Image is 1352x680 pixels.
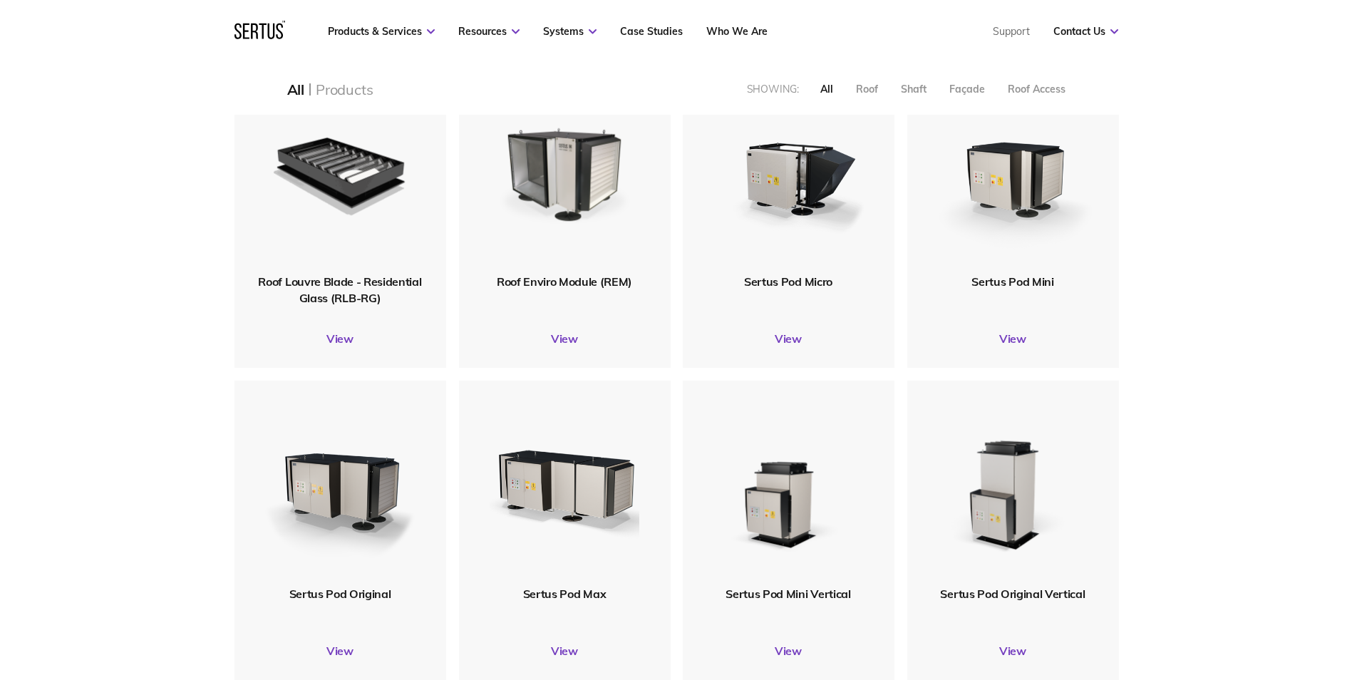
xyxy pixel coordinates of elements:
a: View [459,331,671,346]
a: Resources [458,25,520,38]
a: View [907,331,1119,346]
a: Contact Us [1053,25,1118,38]
a: View [234,644,446,658]
a: View [459,644,671,658]
span: Sertus Pod Micro [744,274,832,289]
a: View [683,644,894,658]
a: View [234,331,446,346]
span: Sertus Pod Original [289,587,391,601]
a: View [683,331,894,346]
div: Shaft [901,83,927,96]
a: View [907,644,1119,658]
span: Sertus Pod Max [523,587,607,601]
div: Façade [949,83,985,96]
span: Sertus Pod Mini Vertical [726,587,850,601]
div: All [287,81,304,98]
span: Sertus Pod Original Vertical [940,587,1085,601]
div: Showing: [747,83,799,96]
span: Roof Enviro Module (REM) [497,274,632,289]
a: Who We Are [706,25,768,38]
div: Products [316,81,373,98]
a: Case Studies [620,25,683,38]
div: Roof Access [1008,83,1065,96]
a: Products & Services [328,25,435,38]
div: Roof [856,83,878,96]
div: All [820,83,833,96]
span: Sertus Pod Mini [971,274,1053,289]
a: Support [993,25,1030,38]
a: Systems [543,25,597,38]
span: Roof Louvre Blade - Residential Glass (RLB-RG) [258,274,421,304]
